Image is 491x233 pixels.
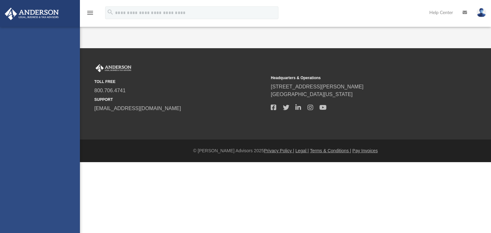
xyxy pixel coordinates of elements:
[295,148,309,153] a: Legal |
[271,92,353,97] a: [GEOGRAPHIC_DATA][US_STATE]
[352,148,378,153] a: Pay Invoices
[86,9,94,17] i: menu
[271,75,443,81] small: Headquarters & Operations
[94,97,266,102] small: SUPPORT
[107,9,114,16] i: search
[3,8,61,20] img: Anderson Advisors Platinum Portal
[94,64,133,72] img: Anderson Advisors Platinum Portal
[271,84,363,89] a: [STREET_ADDRESS][PERSON_NAME]
[310,148,351,153] a: Terms & Conditions |
[94,88,126,93] a: 800.706.4741
[94,79,266,85] small: TOLL FREE
[80,147,491,154] div: © [PERSON_NAME] Advisors 2025
[477,8,486,17] img: User Pic
[94,106,181,111] a: [EMAIL_ADDRESS][DOMAIN_NAME]
[86,12,94,17] a: menu
[264,148,294,153] a: Privacy Policy |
